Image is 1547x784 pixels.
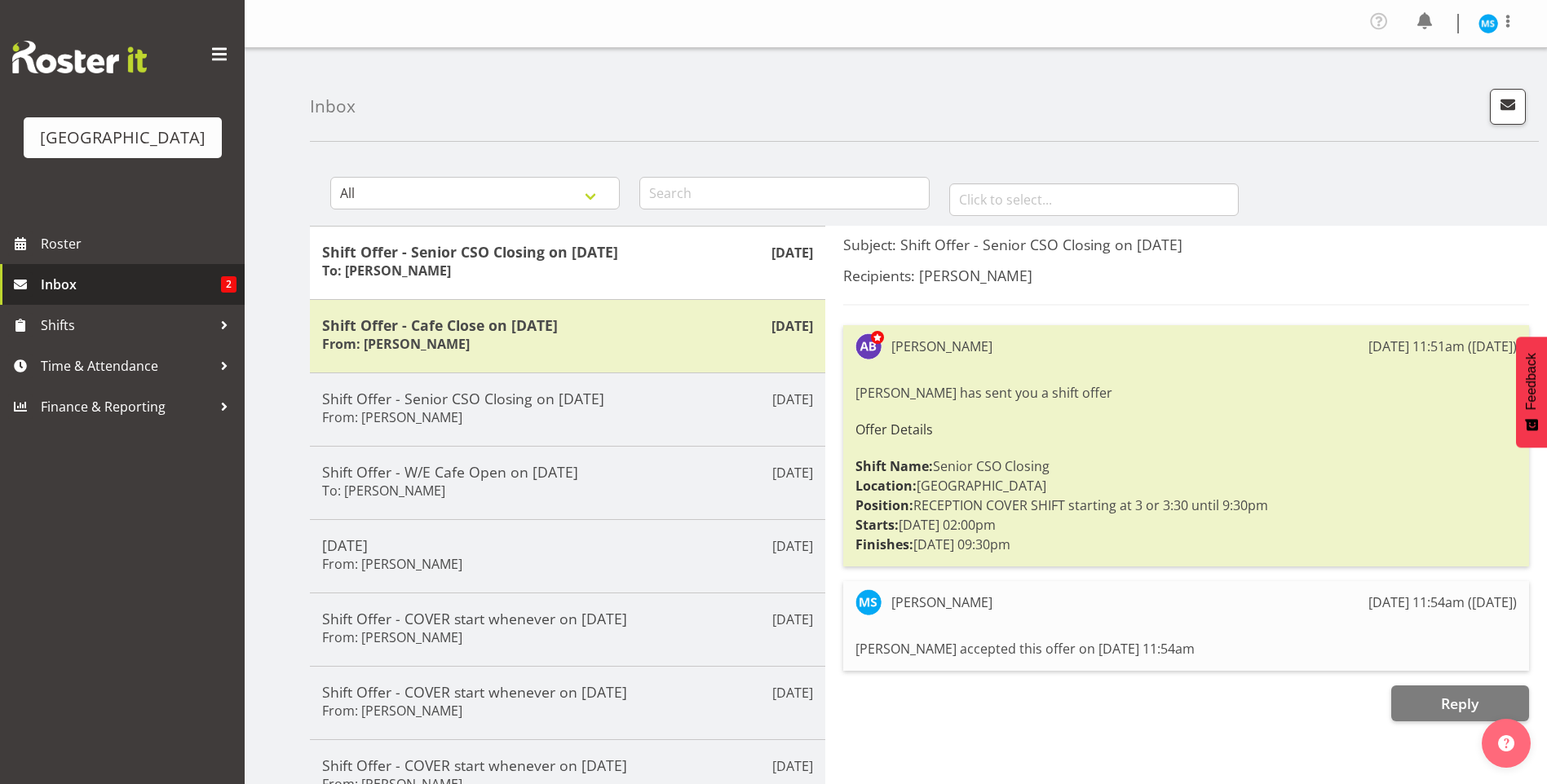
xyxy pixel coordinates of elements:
input: Search [639,177,929,209]
span: Inbox [41,272,221,297]
img: Rosterit website logo [12,41,147,73]
span: 2 [221,276,236,293]
p: [DATE] [772,463,813,482]
h5: [DATE] [322,536,813,554]
h5: Shift Offer - W/E Cafe Open on [DATE] [322,463,813,481]
h6: From: [PERSON_NAME] [322,629,462,645]
span: Roster [41,231,236,256]
span: Finance & Reporting [41,394,212,419]
div: [GEOGRAPHIC_DATA] [40,126,206,150]
span: Shifts [41,313,212,337]
h5: Subject: Shift Offer - Senior CSO Closing on [DATE] [843,236,1529,253]
div: [PERSON_NAME] accepted this offer on [DATE] 11:54am [855,635,1517,663]
strong: Starts: [855,516,899,534]
p: [DATE] [772,683,813,703]
h6: From: [PERSON_NAME] [322,556,462,572]
p: [DATE] [772,536,813,556]
div: [PERSON_NAME] has sent you a shift offer Senior CSO Closing [GEOGRAPHIC_DATA] RECEPTION COVER SHI... [855,379,1517,558]
p: [DATE] [772,610,813,629]
p: [DATE] [771,316,813,336]
h6: From: [PERSON_NAME] [322,409,462,425]
img: maddison-schultz11577.jpg [855,589,882,615]
h5: Shift Offer - COVER start whenever on [DATE] [322,610,813,628]
strong: Finishes: [855,535,913,553]
p: [DATE] [771,243,813,262]
div: [DATE] 11:51am ([DATE]) [1368,337,1517,356]
h6: From: [PERSON_NAME] [322,336,470,352]
span: Reply [1441,694,1478,713]
button: Reply [1391,685,1529,721]
h6: To: [PERSON_NAME] [322,482,445,499]
strong: Shift Name: [855,457,933,475]
h5: Shift Offer - COVER start whenever on [DATE] [322,683,813,701]
h5: Shift Offer - Senior CSO Closing on [DATE] [322,390,813,407]
h6: From: [PERSON_NAME] [322,703,462,719]
h5: Shift Offer - Cafe Close on [DATE] [322,316,813,334]
strong: Position: [855,496,913,514]
h5: Shift Offer - Senior CSO Closing on [DATE] [322,243,813,261]
h5: Recipients: [PERSON_NAME] [843,266,1529,284]
div: [DATE] 11:54am ([DATE]) [1368,592,1517,612]
strong: Location: [855,477,917,495]
img: maddison-schultz11577.jpg [1478,14,1498,33]
p: [DATE] [772,756,813,776]
span: Feedback [1524,353,1539,410]
img: help-xxl-2.png [1498,735,1514,751]
button: Feedback - Show survey [1516,337,1547,447]
h6: To: [PERSON_NAME] [322,262,451,279]
div: [PERSON_NAME] [891,592,992,612]
div: [PERSON_NAME] [891,337,992,356]
input: Click to select... [949,183,1239,216]
h5: Shift Offer - COVER start whenever on [DATE] [322,756,813,774]
h6: Offer Details [855,422,1517,437]
p: [DATE] [772,390,813,409]
img: amber-jade-brass10310.jpg [855,333,882,359]
span: Time & Attendance [41,354,212,378]
h4: Inbox [310,97,356,116]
